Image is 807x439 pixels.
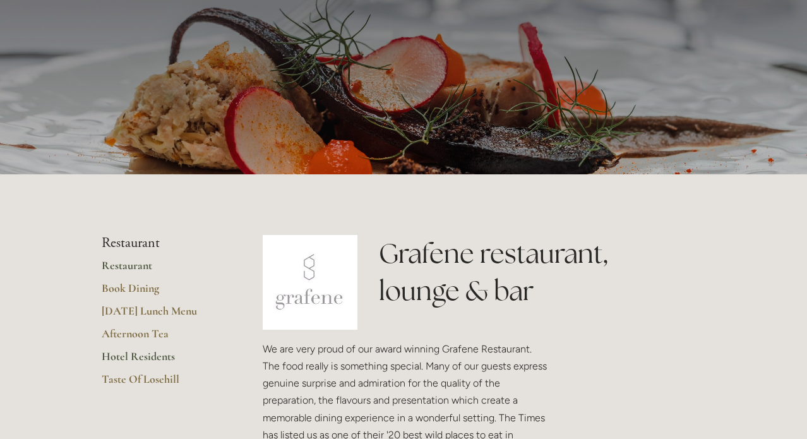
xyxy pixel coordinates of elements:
[102,258,222,281] a: Restaurant
[379,235,705,310] h1: Grafene restaurant, lounge & bar
[102,372,222,395] a: Taste Of Losehill
[263,235,357,330] img: grafene.jpg
[102,235,222,251] li: Restaurant
[102,349,222,372] a: Hotel Residents
[102,304,222,327] a: [DATE] Lunch Menu
[102,281,222,304] a: Book Dining
[102,327,222,349] a: Afternoon Tea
